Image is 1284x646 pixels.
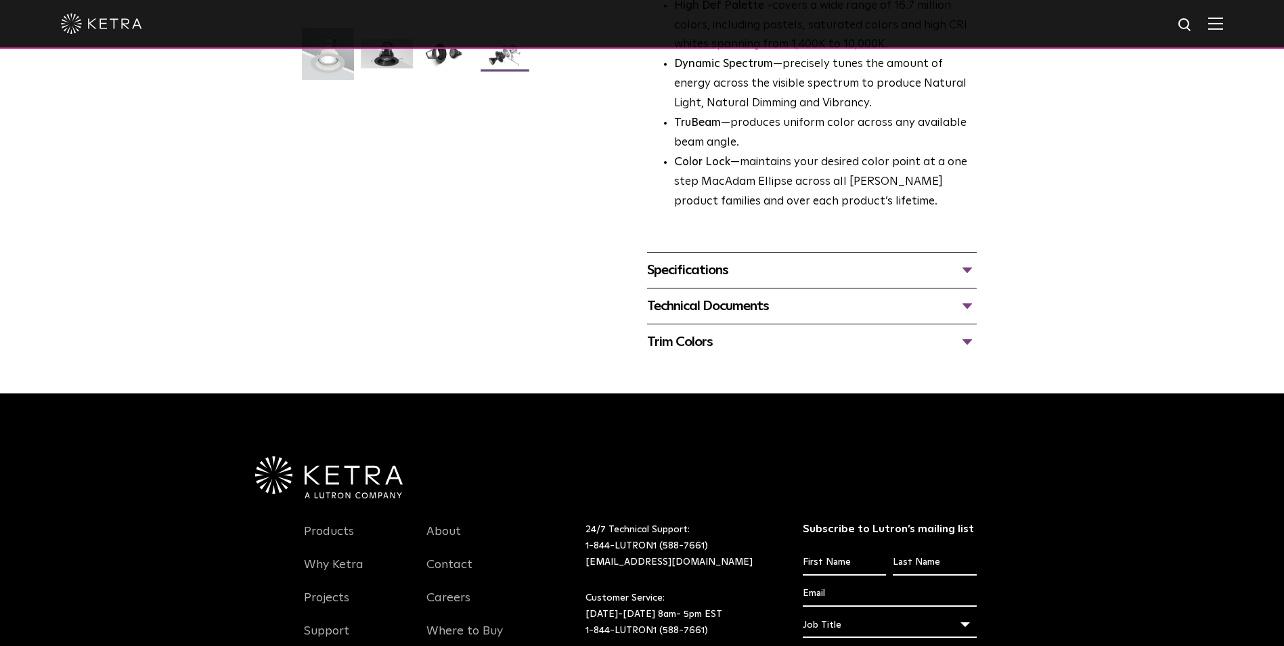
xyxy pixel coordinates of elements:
[674,153,977,212] li: —maintains your desired color point at a one step MacAdam Ellipse across all [PERSON_NAME] produc...
[479,39,531,79] img: S30 Halo Downlight_Exploded_Black
[803,581,977,607] input: Email
[803,550,886,576] input: First Name
[803,522,977,536] h3: Subscribe to Lutron’s mailing list
[426,557,472,588] a: Contact
[585,626,708,635] a: 1-844-LUTRON1 (588-7661)
[647,331,977,353] div: Trim Colors
[1177,17,1194,34] img: search icon
[426,590,470,622] a: Careers
[647,259,977,281] div: Specifications
[304,524,354,555] a: Products
[803,612,977,638] div: Job Title
[674,156,730,168] strong: Color Lock
[302,28,354,90] img: S30-DownlightTrim-2021-Web-Square
[61,14,142,34] img: ketra-logo-2019-white
[255,456,403,498] img: Ketra-aLutronCo_White_RGB
[647,295,977,317] div: Technical Documents
[674,58,773,70] strong: Dynamic Spectrum
[304,557,363,588] a: Why Ketra
[1208,17,1223,30] img: Hamburger%20Nav.svg
[674,55,977,114] li: —precisely tunes the amount of energy across the visible spectrum to produce Natural Light, Natur...
[420,39,472,79] img: S30 Halo Downlight_Table Top_Black
[585,557,753,567] a: [EMAIL_ADDRESS][DOMAIN_NAME]
[426,524,461,555] a: About
[585,541,708,551] a: 1-844-LUTRON1 (588-7661)
[304,590,349,622] a: Projects
[893,550,976,576] input: Last Name
[361,39,413,79] img: S30 Halo Downlight_Hero_Black_Gradient
[674,114,977,153] li: —produces uniform color across any available beam angle.
[674,117,721,129] strong: TruBeam
[585,590,769,639] p: Customer Service: [DATE]-[DATE] 8am- 5pm EST
[585,522,769,570] p: 24/7 Technical Support:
